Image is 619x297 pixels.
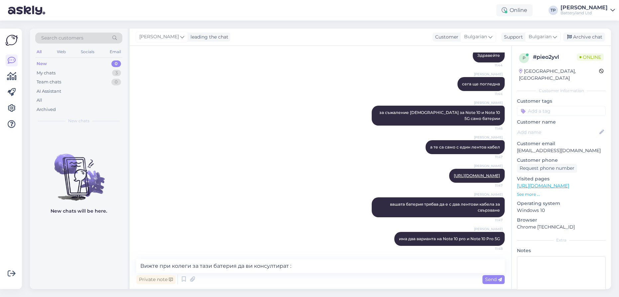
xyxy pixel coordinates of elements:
div: AI Assistant [37,88,61,95]
span: [PERSON_NAME] [474,100,503,105]
p: Browser [517,217,606,224]
span: Online [577,53,604,61]
div: New [37,60,47,67]
span: [PERSON_NAME] [474,192,503,197]
p: Chrome [TECHNICAL_ID] [517,224,606,231]
div: Email [108,48,122,56]
span: Bulgarian [464,33,487,41]
div: Online [496,4,533,16]
input: Add a tag [517,106,606,116]
div: # pieo2yvl [533,53,577,61]
div: TP [549,6,558,15]
a: [URL][DOMAIN_NAME] [454,173,500,178]
p: Visited pages [517,175,606,182]
div: Web [56,48,67,56]
div: Extra [517,237,606,243]
a: [URL][DOMAIN_NAME] [517,183,569,189]
span: Здравейте [477,53,500,58]
p: Windows 10 [517,207,606,214]
span: p [523,55,526,60]
input: Add name [517,129,598,136]
span: 11:47 [478,183,503,188]
div: 0 [111,79,121,85]
span: [PERSON_NAME] [139,33,179,41]
span: Bulgarian [529,33,552,41]
img: No chats [30,142,128,202]
div: Team chats [37,79,61,85]
span: [PERSON_NAME] [474,135,503,140]
div: [GEOGRAPHIC_DATA], [GEOGRAPHIC_DATA] [519,68,599,82]
p: Customer phone [517,157,606,164]
div: Support [501,34,523,41]
div: Socials [79,48,96,56]
p: Customer name [517,119,606,126]
span: [PERSON_NAME] [474,163,503,168]
div: Archived [37,106,56,113]
div: My chats [37,70,56,76]
div: Request phone number [517,164,577,173]
div: [PERSON_NAME] [560,5,608,10]
p: Notes [517,247,606,254]
div: leading the chat [188,34,228,41]
span: 11:48 [478,246,503,251]
div: Private note [136,275,176,284]
p: Customer email [517,140,606,147]
div: Customer [433,34,458,41]
div: Customer information [517,88,606,94]
span: сега ще погледна [462,81,500,86]
div: Archive chat [563,33,605,42]
span: Send [485,276,502,282]
span: [PERSON_NAME] [474,72,503,77]
div: All [37,97,42,104]
span: New chats [68,118,89,124]
span: а те са само с един лентов кабел [430,145,500,149]
p: [EMAIL_ADDRESS][DOMAIN_NAME] [517,147,606,154]
span: Search customers [41,35,83,42]
span: за съжаление [DEMOGRAPHIC_DATA] за Note 10 и Note 10 5G само батерии [379,110,501,121]
p: New chats will be here. [51,208,107,215]
img: Askly Logo [5,34,18,47]
div: 0 [111,60,121,67]
div: All [35,48,43,56]
span: 11:47 [478,218,503,223]
p: Operating system [517,200,606,207]
span: 11:44 [478,63,503,68]
span: [PERSON_NAME] [474,227,503,232]
span: има два варианта на Note 10 pro и Note 10 Pro 5G [399,236,500,241]
textarea: Вижте при колеги за тази батерия да ви консултират : [136,259,505,273]
p: Customer tags [517,98,606,105]
span: 11:46 [478,126,503,131]
a: [PERSON_NAME]Batteryland Ltd [560,5,615,16]
span: 11:47 [478,154,503,159]
span: вашата батерия трябва да е с два лентови кабела за свързване [390,202,501,213]
div: 3 [112,70,121,76]
div: Batteryland Ltd [560,10,608,16]
p: See more ... [517,191,606,197]
span: 11:44 [478,91,503,96]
